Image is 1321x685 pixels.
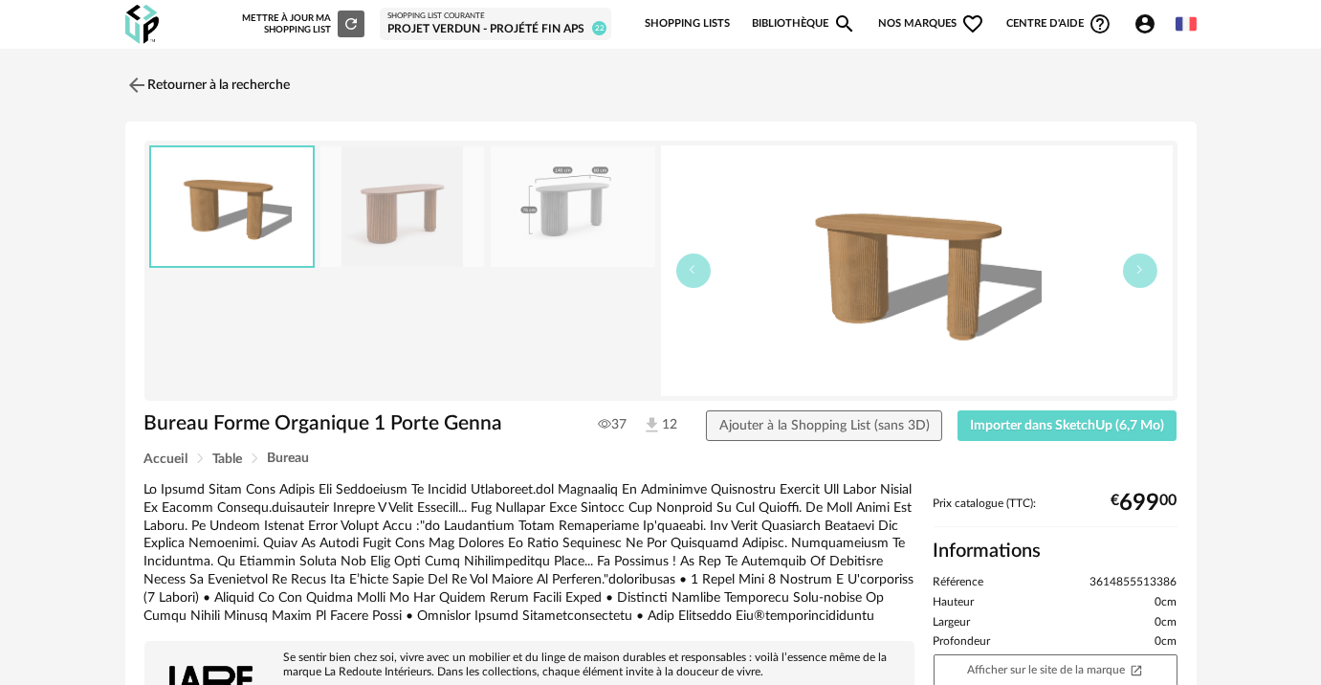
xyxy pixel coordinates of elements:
[125,5,159,44] img: OXP
[144,453,188,466] span: Accueil
[1130,663,1143,675] span: Open In New icon
[1156,595,1178,610] span: 0cm
[934,634,991,650] span: Profondeur
[1120,497,1160,510] span: 699
[242,11,364,37] div: Mettre à jour ma Shopping List
[1134,12,1165,35] span: Account Circle icon
[642,415,673,435] span: 12
[1156,634,1178,650] span: 0cm
[934,595,975,610] span: Hauteur
[934,575,984,590] span: Référence
[934,497,1178,528] div: Prix catalogue (TTC):
[661,145,1173,396] img: thumbnail.png
[268,452,310,465] span: Bureau
[592,21,606,35] span: 22
[213,453,243,466] span: Table
[1134,12,1156,35] span: Account Circle icon
[1156,615,1178,630] span: 0cm
[125,64,291,106] a: Retourner à la recherche
[342,19,360,29] span: Refresh icon
[387,22,604,37] div: Projet Verdun - Projété Fin APS
[144,452,1178,466] div: Breadcrumb
[878,4,985,44] span: Nos marques
[833,12,856,35] span: Magnify icon
[642,415,662,435] img: Téléchargements
[970,419,1164,432] span: Importer dans SketchUp (6,7 Mo)
[598,416,627,433] span: 37
[934,539,1178,563] h2: Informations
[719,419,930,432] span: Ajouter à la Shopping List (sans 3D)
[154,651,905,679] div: Se sentir bien chez soi, vivre avec un mobilier et du linge de maison durables et responsables : ...
[1089,12,1112,35] span: Help Circle Outline icon
[144,481,914,626] div: Lo Ipsumd Sitam Cons Adipis Eli Seddoeiusm Te Incidid Utlaboreet.dol Magnaaliq En Adminimve Quisn...
[934,615,971,630] span: Largeur
[1090,575,1178,590] span: 3614855513386
[1112,497,1178,510] div: € 00
[387,11,604,36] a: Shopping List courante Projet Verdun - Projété Fin APS 22
[144,410,563,436] h1: Bureau Forme Organique 1 Porte Genna
[961,12,984,35] span: Heart Outline icon
[387,11,604,21] div: Shopping List courante
[491,146,655,268] img: 909a72e2471356ea7601732c2858b626.jpg
[958,410,1178,441] button: Importer dans SketchUp (6,7 Mo)
[1006,12,1112,35] span: Centre d'aideHelp Circle Outline icon
[706,410,942,441] button: Ajouter à la Shopping List (sans 3D)
[645,4,730,44] a: Shopping Lists
[320,146,485,268] img: 795949e2c13514794975eea32b62570c.jpg
[125,74,148,97] img: svg+xml;base64,PHN2ZyB3aWR0aD0iMjQiIGhlaWdodD0iMjQiIHZpZXdCb3g9IjAgMCAyNCAyNCIgZmlsbD0ibm9uZSIgeG...
[151,147,314,267] img: thumbnail.png
[1176,13,1197,34] img: fr
[752,4,857,44] a: BibliothèqueMagnify icon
